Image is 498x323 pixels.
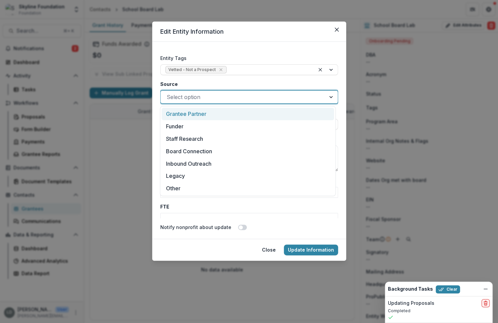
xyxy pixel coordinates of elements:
div: Inbound Outreach [162,157,334,170]
button: Close [258,245,280,255]
button: Clear [436,285,460,293]
label: Source [160,80,334,88]
span: Vetted - Not a Prospect [168,67,216,72]
button: delete [482,299,490,307]
button: Dismiss [482,285,490,293]
label: FTE [160,203,334,210]
h2: Updating Proposals [388,300,434,306]
div: Staff Research [162,133,334,145]
h2: Background Tasks [388,286,433,292]
div: Board Connection [162,145,334,157]
header: Edit Entity Information [152,22,346,42]
button: Close [331,24,342,35]
div: Funder [162,120,334,133]
p: Completed [388,308,490,314]
div: Clear selected options [316,66,324,74]
div: Grantee Partner [162,108,334,120]
label: Notify nonprofit about update [160,224,231,231]
div: Legacy [162,170,334,182]
label: Entity Tags [160,55,334,62]
div: Remove Vetted - Not a Prospect [218,66,224,73]
div: Other [162,182,334,195]
button: Update Information [284,245,338,255]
